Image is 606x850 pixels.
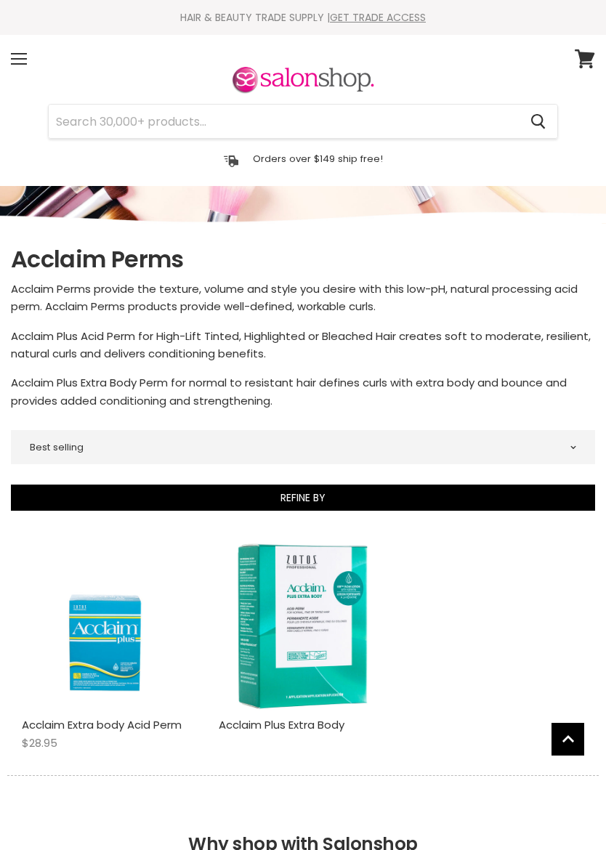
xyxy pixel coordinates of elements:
img: Acclaim Plus Extra Body [219,542,387,710]
p: Orders over $149 ship free! [253,153,383,165]
h1: Acclaim Perms [11,244,595,275]
img: Acclaim Extra body Acid Perm [22,542,190,710]
a: Acclaim Plus Extra Body [219,717,344,732]
span: Acclaim Plus Extra Body Perm for normal to resistant hair defines curls with extra body and bounc... [11,375,567,408]
a: Acclaim Extra body Acid Perm [22,717,182,732]
p: Acclaim Perms provide the texture, volume and style you desire with this low-pH, natural processi... [11,280,595,316]
button: Search [519,105,557,138]
form: Product [48,104,558,139]
a: GET TRADE ACCESS [330,10,426,25]
input: Search [49,105,519,138]
span: $28.95 [22,735,57,750]
button: Refine By [11,485,595,511]
span: Acclaim Plus Acid Perm for High-Lift Tinted, Highlighted or Bleached Hair creates soft to moderat... [11,328,591,361]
